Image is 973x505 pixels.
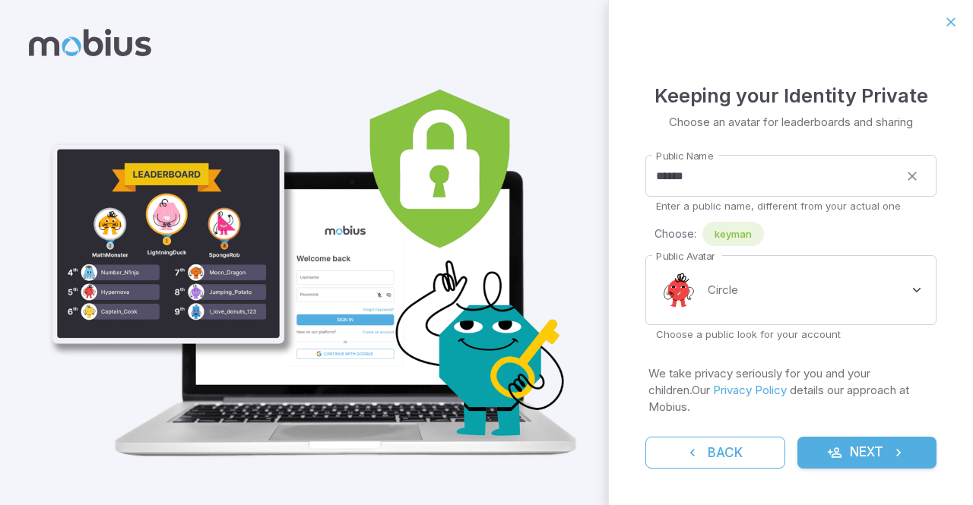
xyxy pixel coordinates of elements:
button: Next [797,437,937,469]
p: Enter a public name, different from your actual one [656,199,926,213]
label: Public Avatar [656,249,715,264]
button: Back [645,437,785,469]
h4: Keeping your Identity Private [654,80,928,111]
img: parent_3-illustration [43,43,590,468]
p: Choose an avatar for leaderboards and sharing [669,114,913,131]
img: circle.svg [656,267,702,313]
button: clear [899,163,926,190]
p: Choose a public look for your account [656,327,926,341]
label: Public Name [656,149,713,163]
p: Circle [708,282,738,298]
p: We take privacy seriously for you and your children. Our details our approach at Mobius. [648,365,933,415]
a: Privacy Policy [713,383,787,397]
div: Choose: [654,222,937,246]
div: keyman [702,222,764,246]
span: keyman [702,226,764,241]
